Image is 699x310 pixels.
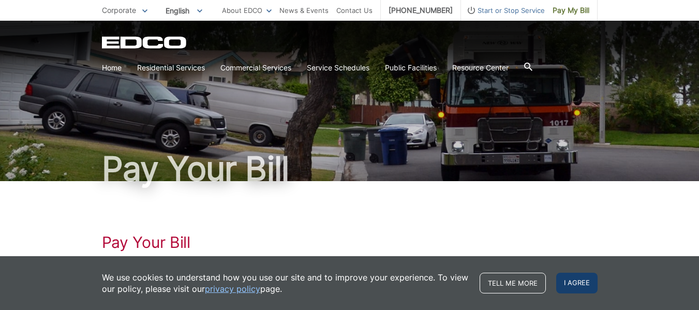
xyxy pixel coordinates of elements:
[102,233,598,252] h1: Pay Your Bill
[158,2,210,19] span: English
[556,273,598,293] span: I agree
[480,273,546,293] a: Tell me more
[336,5,373,16] a: Contact Us
[102,272,469,294] p: We use cookies to understand how you use our site and to improve your experience. To view our pol...
[220,62,291,73] a: Commercial Services
[279,5,329,16] a: News & Events
[553,5,589,16] span: Pay My Bill
[222,5,272,16] a: About EDCO
[452,62,509,73] a: Resource Center
[102,152,598,185] h1: Pay Your Bill
[102,62,122,73] a: Home
[307,62,369,73] a: Service Schedules
[102,36,188,49] a: EDCD logo. Return to the homepage.
[205,283,260,294] a: privacy policy
[385,62,437,73] a: Public Facilities
[102,6,136,14] span: Corporate
[137,62,205,73] a: Residential Services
